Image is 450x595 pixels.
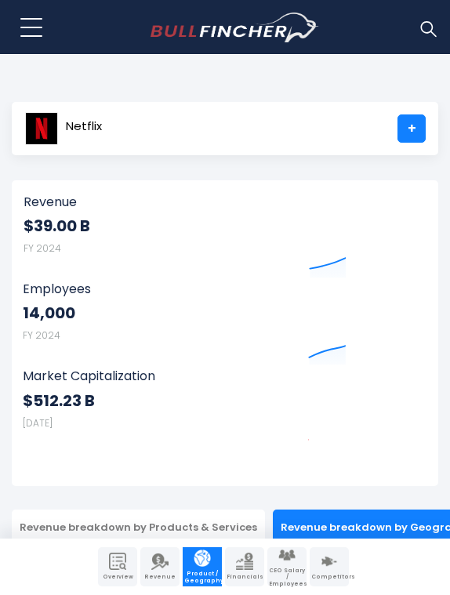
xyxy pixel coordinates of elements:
div: Revenue breakdown by Products & Services [12,510,265,547]
a: Netflix [24,114,103,143]
a: Company Financials [225,547,264,586]
span: Employees [23,281,426,296]
a: Company Product/Geography [183,547,222,586]
a: Company Revenue [140,547,180,586]
a: Employees 14,000 FY 2024 [23,281,426,368]
img: NFLX logo [25,112,58,145]
span: Revenue [24,194,426,209]
a: Revenue $39.00 B FY 2024 [24,194,426,281]
a: + [397,114,426,143]
small: FY 2024 [24,241,61,255]
small: FY 2024 [23,328,60,342]
span: Product / Geography [184,571,220,584]
span: CEO Salary / Employees [269,568,305,587]
a: Company Competitors [310,547,349,586]
small: [DATE] [23,416,53,430]
strong: $39.00 B [24,216,90,236]
a: Company Overview [98,547,137,586]
a: Go to homepage [151,13,319,42]
span: Competitors [311,574,347,580]
a: Market Capitalization $512.23 B [DATE] [23,368,426,455]
img: bullfincher logo [151,13,319,42]
strong: $512.23 B [23,390,95,411]
strong: 14,000 [23,303,75,323]
span: Market Capitalization [23,368,426,383]
span: Overview [100,574,136,580]
span: Revenue [142,574,178,580]
span: Netflix [66,120,102,133]
a: Company Employees [267,547,307,586]
span: Financials [227,574,263,580]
